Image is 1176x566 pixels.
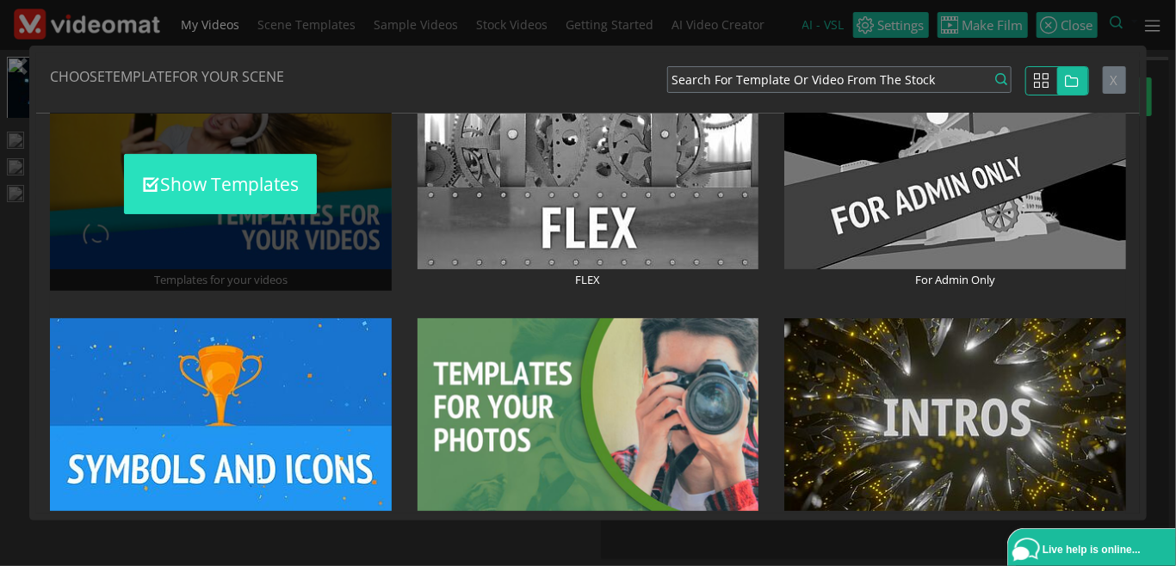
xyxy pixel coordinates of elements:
[1111,71,1118,89] span: X
[124,154,317,214] button: Show Templates
[784,269,1126,291] p: For Admin Only
[667,66,1012,93] button: Search for Template or Video from the stock
[1043,544,1141,556] span: Live help is online...
[172,67,284,86] span: FOR YOUR SCENE
[50,67,105,86] span: CHOOSE
[1103,66,1126,95] button: Close
[418,269,759,291] p: FLEX
[105,67,172,86] span: TEMPLATE
[672,71,935,89] span: Search for Template or Video from the stock
[1012,533,1176,566] a: Live help is online...
[418,511,759,532] p: Templates for your photos
[50,511,392,532] p: Symbols and icons
[784,511,1126,532] p: Intros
